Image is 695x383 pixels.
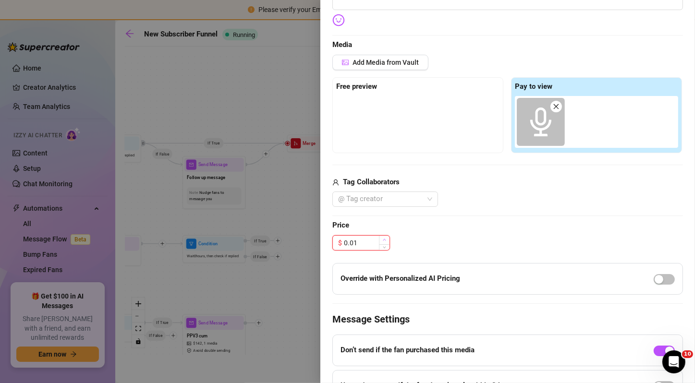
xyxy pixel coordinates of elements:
strong: Pay to view [515,82,552,91]
span: Add Media from Vault [353,59,419,66]
strong: Price [332,221,349,229]
strong: Free preview [336,82,377,91]
span: close [553,103,560,110]
strong: Tag Collaborators [343,178,400,186]
strong: Media [332,40,352,49]
strong: Don’t send if the fan purchased this media [341,346,475,354]
span: up [383,238,386,241]
span: Increase Value [379,236,390,244]
input: Free [344,236,390,250]
iframe: Intercom live chat [662,350,685,373]
span: Decrease Value [379,244,390,250]
span: 10 [682,350,693,358]
strong: Override with Personalized AI Pricing [341,274,460,283]
span: down [383,246,386,249]
img: svg%3e [332,14,345,26]
h4: Message Settings [332,312,683,326]
button: Add Media from Vault [332,55,428,70]
span: user [332,177,339,188]
span: picture [342,59,349,66]
span: audio [526,108,555,136]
